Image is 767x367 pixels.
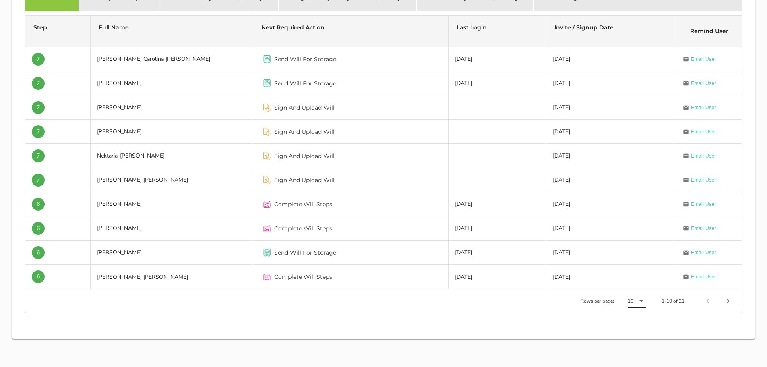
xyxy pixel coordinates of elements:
[274,79,336,87] span: Send Will For Storage
[662,297,684,305] div: 1-10 of 21
[449,241,546,265] td: [DATE]
[91,265,253,289] td: [PERSON_NAME] [PERSON_NAME]
[676,16,742,47] th: Remind User
[91,216,253,241] td: [PERSON_NAME]
[37,77,40,90] span: 7
[683,200,716,208] a: Email User
[553,249,570,256] span: [DATE]
[274,152,335,160] span: Sign And Upload Will
[553,200,570,208] span: [DATE]
[683,249,716,257] a: Email User
[449,47,546,71] td: [DATE]
[691,176,716,184] span: Email User
[91,144,253,168] td: Nektaria-[PERSON_NAME]
[553,273,570,281] span: [DATE]
[274,200,332,208] span: Complete Will Steps
[683,224,716,232] a: Email User
[683,152,716,160] a: Email User
[37,198,40,211] span: 6
[37,222,40,235] span: 6
[691,200,716,208] span: Email User
[691,104,716,112] span: Email User
[546,16,676,47] th: Invite / Signup Date: Not sorted. Activate to sort ascending.
[553,55,570,63] span: [DATE]
[37,270,40,283] span: 6
[274,104,335,112] span: Sign And Upload Will
[33,24,47,31] span: Step
[691,152,716,160] span: Email User
[37,125,40,138] span: 7
[691,128,716,136] span: Email User
[274,249,336,257] span: Send Will For Storage
[274,273,332,281] span: Complete Will Steps
[91,47,253,71] td: [PERSON_NAME] Carolina [PERSON_NAME]
[91,71,253,95] td: [PERSON_NAME]
[91,241,253,265] td: [PERSON_NAME]
[683,79,716,87] a: Email User
[683,128,716,136] a: Email User
[553,176,570,184] span: [DATE]
[683,273,716,281] a: Email User
[683,104,716,112] a: Email User
[91,95,253,120] td: [PERSON_NAME]
[628,294,646,307] div: 10Rows per page:
[37,53,40,66] span: 7
[91,192,253,216] td: [PERSON_NAME]
[449,71,546,95] td: [DATE]
[683,176,716,184] a: Email User
[553,79,570,87] span: [DATE]
[457,24,487,31] span: Last Login
[553,128,570,135] span: [DATE]
[691,79,716,87] span: Email User
[553,224,570,232] span: [DATE]
[690,27,728,35] span: Remind User
[691,224,716,232] span: Email User
[449,192,546,216] td: [DATE]
[274,55,336,63] span: Send Will For Storage
[581,289,646,313] div: Rows per page:
[553,152,570,160] span: [DATE]
[37,149,40,162] span: 7
[37,246,40,259] span: 6
[25,16,91,47] th: Step: Not sorted. Activate to sort ascending.
[99,24,129,31] span: Full Name
[274,224,332,232] span: Complete Will Steps
[261,24,325,31] span: Next Required Action
[274,176,335,184] span: Sign And Upload Will
[691,273,716,281] span: Email User
[721,294,735,308] button: Next page
[449,16,546,47] th: Last Login: Not sorted. Activate to sort ascending.
[91,16,253,47] th: Full Name: Not sorted. Activate to sort ascending.
[683,55,716,63] a: Email User
[449,265,546,289] td: [DATE]
[91,120,253,144] td: [PERSON_NAME]
[37,101,40,114] span: 7
[553,104,570,111] span: [DATE]
[449,216,546,241] td: [DATE]
[628,297,633,305] div: 10
[554,24,614,31] span: Invite / Signup Date
[691,249,716,257] span: Email User
[253,16,449,47] th: Next Required Action: Not sorted. Activate to sort ascending.
[37,174,40,187] span: 7
[691,55,716,63] span: Email User
[91,168,253,192] td: [PERSON_NAME] [PERSON_NAME]
[274,128,335,136] span: Sign And Upload Will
